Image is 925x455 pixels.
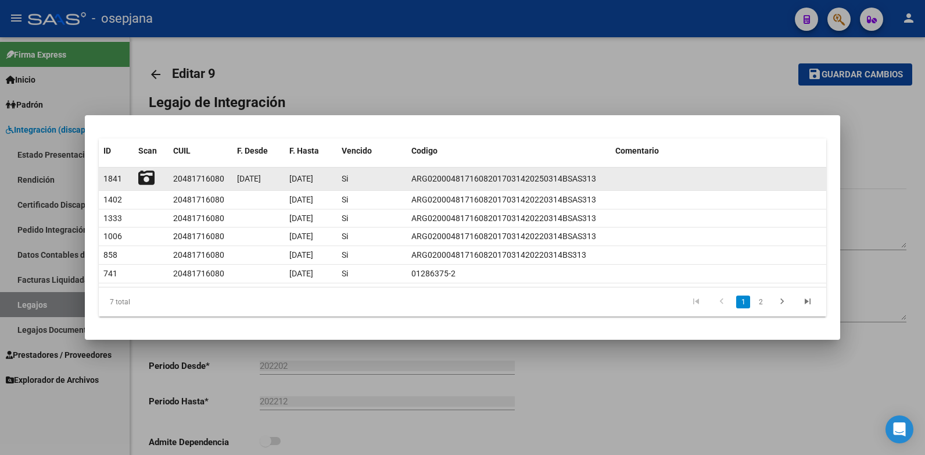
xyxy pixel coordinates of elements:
[411,174,596,183] span: ARG02000481716082017031420250314BSAS313
[615,146,659,155] span: Comentario
[411,214,596,223] span: ARG02000481716082017031420220314BSAS313
[611,138,826,163] datatable-header-cell: Comentario
[173,267,224,280] div: 20481716080
[411,146,438,155] span: Codigo
[734,292,752,312] li: page 1
[342,146,372,155] span: Vencido
[342,174,348,183] span: Si
[711,296,733,308] a: go to previous page
[289,195,313,204] span: [DATE]
[237,146,268,155] span: F. Desde
[103,174,122,183] span: 1841
[754,296,768,308] a: 2
[173,248,224,262] div: 20481716080
[99,287,242,317] div: 7 total
[285,138,337,163] datatable-header-cell: F. Hasta
[173,146,191,155] span: CUIL
[885,415,913,443] div: Open Intercom Messenger
[237,174,261,183] span: [DATE]
[103,269,117,278] span: 741
[342,232,348,241] span: Si
[289,250,313,260] span: [DATE]
[411,195,596,204] span: ARG02000481716082017031420220314BSAS313
[232,138,285,163] datatable-header-cell: F. Desde
[103,232,122,241] span: 1006
[411,269,456,278] span: 01286375-2
[289,232,313,241] span: [DATE]
[134,138,168,163] datatable-header-cell: Scan
[752,292,769,312] li: page 2
[337,138,407,163] datatable-header-cell: Vencido
[173,193,224,207] div: 20481716080
[411,250,586,260] span: ARG02000481716082017031420220314BS313
[173,230,224,243] div: 20481716080
[103,195,122,204] span: 1402
[411,232,596,241] span: ARG02000481716082017031420220314BSAS313
[342,214,348,223] span: Si
[797,296,819,308] a: go to last page
[168,138,232,163] datatable-header-cell: CUIL
[342,250,348,260] span: Si
[289,146,319,155] span: F. Hasta
[736,296,750,308] a: 1
[103,146,111,155] span: ID
[685,296,707,308] a: go to first page
[138,146,157,155] span: Scan
[289,174,313,183] span: [DATE]
[173,212,224,225] div: 20481716080
[103,250,117,260] span: 858
[342,195,348,204] span: Si
[289,214,313,223] span: [DATE]
[173,172,224,186] div: 20481716080
[342,269,348,278] span: Si
[771,296,793,308] a: go to next page
[103,214,122,223] span: 1333
[407,138,611,163] datatable-header-cell: Codigo
[99,138,134,163] datatable-header-cell: ID
[289,269,313,278] span: [DATE]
